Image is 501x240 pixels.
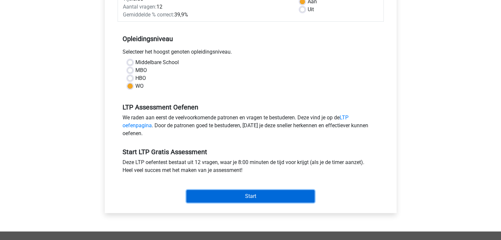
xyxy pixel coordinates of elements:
[123,103,379,111] h5: LTP Assessment Oefenen
[123,148,379,156] h5: Start LTP Gratis Assessment
[135,59,179,66] label: Middelbare School
[118,158,384,177] div: Deze LTP oefentest bestaat uit 12 vragen, waar je 8:00 minuten de tijd voor krijgt (als je de tim...
[123,32,379,45] h5: Opleidingsniveau
[135,74,146,82] label: HBO
[186,190,315,203] input: Start
[123,4,156,10] span: Aantal vragen:
[135,82,144,90] label: WO
[118,3,295,11] div: 12
[308,6,314,13] label: Uit
[118,11,295,19] div: 39,9%
[118,48,384,59] div: Selecteer het hoogst genoten opleidingsniveau.
[123,12,174,18] span: Gemiddelde % correct:
[118,114,384,140] div: We raden aan eerst de veelvoorkomende patronen en vragen te bestuderen. Deze vind je op de . Door...
[135,66,147,74] label: MBO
